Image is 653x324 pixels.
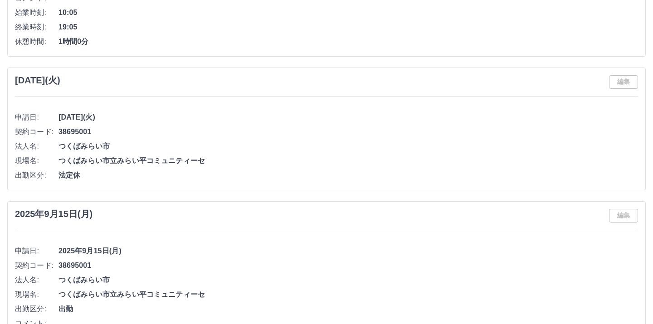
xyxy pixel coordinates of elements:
span: 38695001 [58,260,638,271]
span: 38695001 [58,126,638,137]
span: 1時間0分 [58,36,638,47]
span: 終業時刻: [15,22,58,33]
span: 出勤区分: [15,170,58,181]
span: 法人名: [15,275,58,285]
span: 現場名: [15,155,58,166]
span: つくばみらい市 [58,141,638,152]
span: 契約コード: [15,260,58,271]
h3: 2025年9月15日(月) [15,209,93,219]
span: 出勤 [58,304,638,314]
span: 19:05 [58,22,638,33]
span: 法人名: [15,141,58,152]
span: つくばみらい市 [58,275,638,285]
span: [DATE](火) [58,112,638,123]
h3: [DATE](火) [15,75,60,86]
span: 申請日: [15,246,58,256]
span: 契約コード: [15,126,58,137]
span: 申請日: [15,112,58,123]
span: 10:05 [58,7,638,18]
span: 2025年9月15日(月) [58,246,638,256]
span: 法定休 [58,170,638,181]
span: 出勤区分: [15,304,58,314]
span: 始業時刻: [15,7,58,18]
span: つくばみらい市立みらい平コミュニティーセ [58,155,638,166]
span: つくばみらい市立みらい平コミュニティーセ [58,289,638,300]
span: 休憩時間: [15,36,58,47]
span: 現場名: [15,289,58,300]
